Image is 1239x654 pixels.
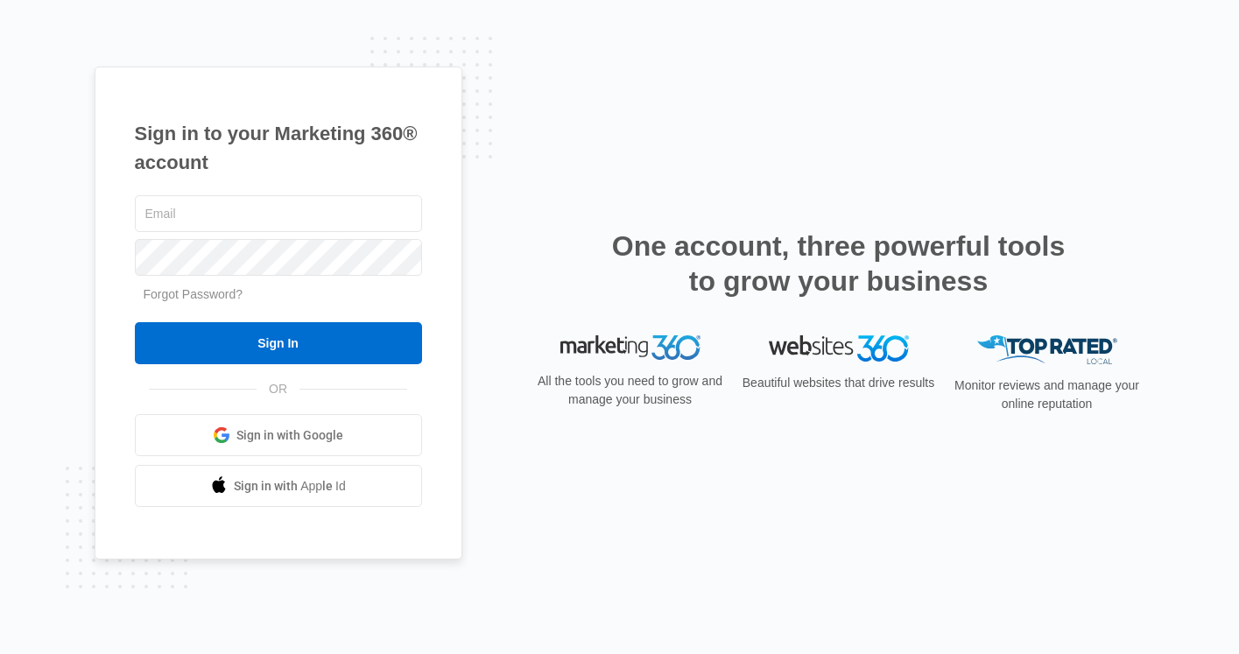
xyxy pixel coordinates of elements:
span: OR [257,380,299,398]
a: Sign in with Google [135,414,422,456]
span: Sign in with Google [236,426,343,445]
p: Beautiful websites that drive results [741,374,937,392]
h1: Sign in to your Marketing 360® account [135,119,422,177]
input: Sign In [135,322,422,364]
span: Sign in with Apple Id [234,477,346,496]
img: Marketing 360 [560,335,700,360]
p: All the tools you need to grow and manage your business [532,372,729,409]
p: Monitor reviews and manage your online reputation [949,376,1145,413]
a: Forgot Password? [144,287,243,301]
img: Websites 360 [769,335,909,361]
img: Top Rated Local [977,335,1117,364]
h2: One account, three powerful tools to grow your business [607,229,1071,299]
a: Sign in with Apple Id [135,465,422,507]
input: Email [135,195,422,232]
